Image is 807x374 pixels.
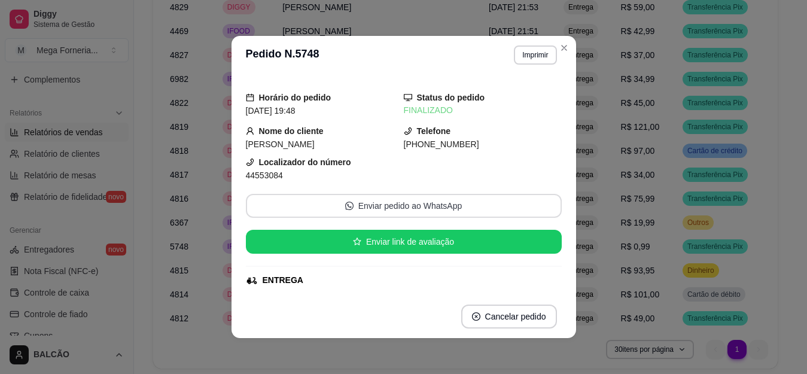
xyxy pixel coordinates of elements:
span: desktop [404,93,412,102]
button: close-circleCancelar pedido [461,305,557,329]
span: [PERSON_NAME] [246,139,315,149]
button: Imprimir [514,45,556,65]
button: whats-appEnviar pedido ao WhatsApp [246,194,562,218]
strong: Nome do cliente [259,126,324,136]
span: [PHONE_NUMBER] [404,139,479,149]
div: FINALIZADO [404,104,562,117]
span: [DATE] 19:48 [246,106,296,115]
button: Close [555,38,574,57]
span: phone [246,158,254,166]
strong: Localizador do número [259,157,351,167]
span: user [246,127,254,135]
span: phone [404,127,412,135]
span: 44553084 [246,171,283,180]
h3: Pedido N. 5748 [246,45,319,65]
span: whats-app [345,202,354,210]
span: star [353,238,361,246]
span: close-circle [472,312,480,321]
strong: Horário do pedido [259,93,331,102]
button: starEnviar link de avaliação [246,230,562,254]
span: calendar [246,93,254,102]
strong: Telefone [417,126,451,136]
strong: Status do pedido [417,93,485,102]
div: ENTREGA [263,274,303,287]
